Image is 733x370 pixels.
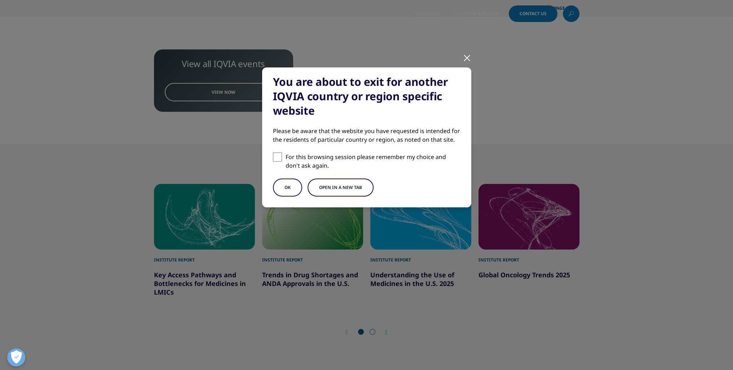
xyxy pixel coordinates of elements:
p: For this browsing session please remember my choice and don't ask again. [286,153,460,170]
button: OK [273,179,302,197]
button: Open in a new tab [308,179,374,197]
button: Open Preferences [7,348,25,366]
div: Please be aware that the website you have requested is intended for the residents of particular c... [273,127,460,144]
div: You are about to exit for another IQVIA country or region specific website [273,75,460,118]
